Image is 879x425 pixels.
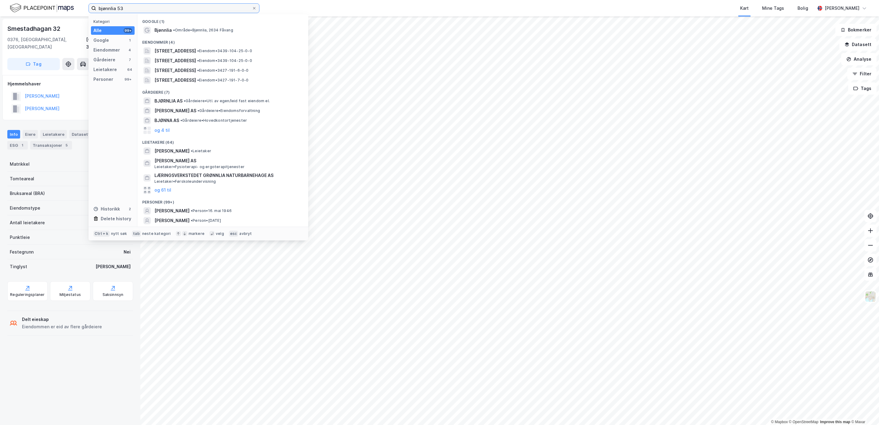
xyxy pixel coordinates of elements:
[197,68,199,73] span: •
[189,231,204,236] div: markere
[93,205,120,213] div: Historikk
[22,323,102,330] div: Eiendommen er eid av flere gårdeiere
[865,291,876,302] img: Z
[23,130,38,139] div: Eiere
[191,218,221,223] span: Person • [DATE]
[132,231,141,237] div: tab
[191,208,232,213] span: Person • 16. mai 1946
[173,28,233,33] span: Område • Bjønnlia, 2634 Fåvang
[137,14,308,25] div: Google (1)
[180,118,182,123] span: •
[127,207,132,211] div: 2
[63,142,70,148] div: 5
[96,4,252,13] input: Søk på adresse, matrikkel, gårdeiere, leietakere eller personer
[7,58,60,70] button: Tag
[137,195,308,206] div: Personer (99+)
[191,149,211,153] span: Leietaker
[124,28,132,33] div: 99+
[740,5,749,12] div: Kart
[154,67,196,74] span: [STREET_ADDRESS]
[124,248,131,256] div: Nei
[184,99,270,103] span: Gårdeiere • Utl. av egen/leid fast eiendom el.
[154,217,190,224] span: [PERSON_NAME]
[93,27,102,34] div: Alle
[771,420,788,424] a: Mapbox
[93,56,115,63] div: Gårdeiere
[40,130,67,139] div: Leietakere
[137,35,308,46] div: Eiendommer (4)
[142,231,171,236] div: neste kategori
[197,68,249,73] span: Eiendom • 3427-191-6-0-0
[154,57,196,64] span: [STREET_ADDRESS]
[10,204,40,212] div: Eiendomstype
[841,53,877,65] button: Analyse
[22,316,102,323] div: Delt eieskap
[7,24,62,34] div: Smestadhagan 32
[848,396,879,425] iframe: Chat Widget
[197,49,199,53] span: •
[154,127,170,134] button: og 4 til
[820,420,850,424] a: Improve this map
[197,49,252,53] span: Eiendom • 3439-104-25-0-0
[10,234,30,241] div: Punktleie
[30,141,72,149] div: Transaksjoner
[789,420,819,424] a: OpenStreetMap
[154,27,172,34] span: Bjønnlia
[10,248,34,256] div: Festegrunn
[127,67,132,72] div: 64
[197,78,249,83] span: Eiendom • 3427-191-7-0-0
[127,38,132,43] div: 1
[154,77,196,84] span: [STREET_ADDRESS]
[137,135,308,146] div: Leietakere (64)
[191,208,193,213] span: •
[154,179,216,184] span: Leietaker • Førskoleundervisning
[847,68,877,80] button: Filter
[762,5,784,12] div: Mine Tags
[191,218,193,223] span: •
[197,108,260,113] span: Gårdeiere • Eiendomsforvaltning
[101,215,131,222] div: Delete history
[197,58,252,63] span: Eiendom • 3439-104-25-0-0
[154,164,244,169] span: Leietaker • Fysioterapi- og ergoterapitjenester
[216,231,224,236] div: velg
[154,157,301,164] span: [PERSON_NAME] AS
[93,19,135,24] div: Kategori
[96,263,131,270] div: [PERSON_NAME]
[848,82,877,95] button: Tags
[154,186,171,194] button: og 61 til
[7,141,28,149] div: ESG
[154,107,196,114] span: [PERSON_NAME] AS
[10,292,45,297] div: Reguleringsplaner
[8,80,133,88] div: Hjemmelshaver
[239,231,252,236] div: avbryt
[10,190,45,197] div: Bruksareal (BRA)
[103,292,124,297] div: Saksinnsyn
[835,24,877,36] button: Bokmerker
[93,76,113,83] div: Personer
[154,47,196,55] span: [STREET_ADDRESS]
[7,130,20,139] div: Info
[7,36,86,51] div: 0376, [GEOGRAPHIC_DATA], [GEOGRAPHIC_DATA]
[69,130,92,139] div: Datasett
[10,263,27,270] div: Tinglyst
[19,142,25,148] div: 1
[173,28,175,32] span: •
[60,292,81,297] div: Miljøstatus
[197,108,199,113] span: •
[825,5,859,12] div: [PERSON_NAME]
[124,77,132,82] div: 99+
[93,37,109,44] div: Google
[137,85,308,96] div: Gårdeiere (7)
[848,396,879,425] div: Kontrollprogram for chat
[154,207,190,214] span: [PERSON_NAME]
[184,99,186,103] span: •
[798,5,808,12] div: Bolig
[839,38,877,51] button: Datasett
[127,48,132,52] div: 4
[93,231,110,237] div: Ctrl + k
[86,36,133,51] div: [GEOGRAPHIC_DATA], 32/108
[127,57,132,62] div: 7
[154,172,301,179] span: LÆRINGSVERKSTEDET GRØNNLIA NATURBARNEHAGE AS
[93,46,120,54] div: Eiendommer
[10,160,30,168] div: Matrikkel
